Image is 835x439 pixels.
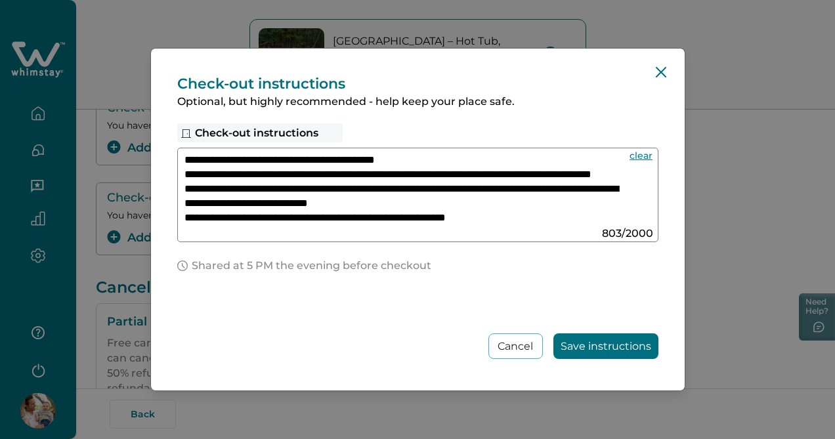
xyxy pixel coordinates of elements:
[651,62,672,83] button: Close
[177,259,658,272] div: Shared at 5 PM the evening before checkout
[553,333,658,359] button: Save instructions
[177,95,658,108] p: Optional, but highly recommended - help keep your place safe.
[488,333,543,359] button: Cancel
[602,227,653,240] span: 803 / 2000
[177,123,343,142] div: Check-out instructions
[628,149,654,163] button: clear
[177,75,658,93] p: Check-out instructions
